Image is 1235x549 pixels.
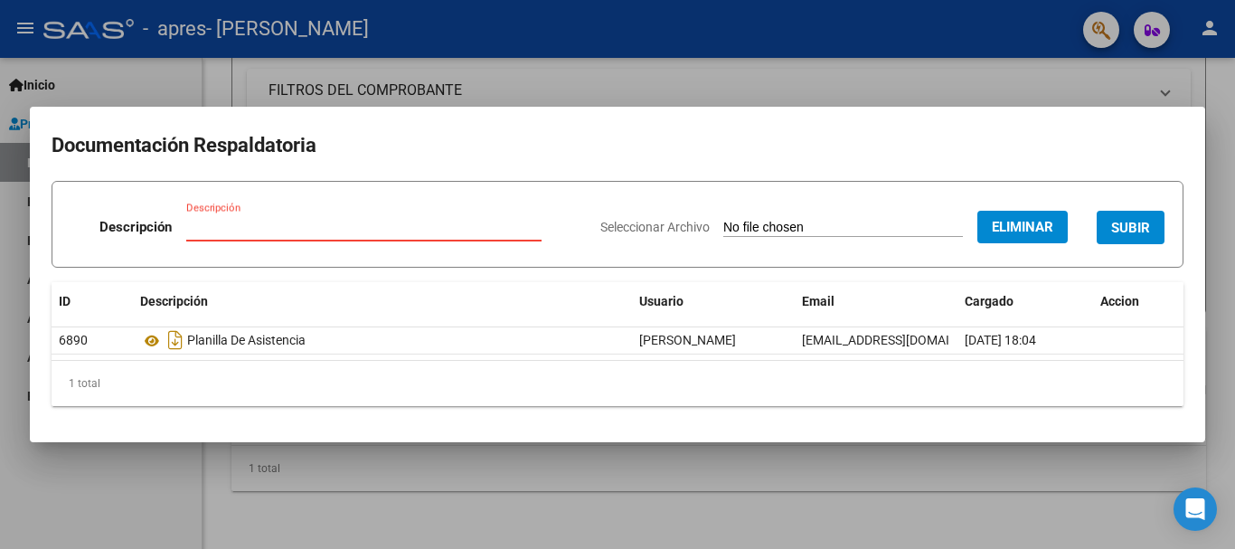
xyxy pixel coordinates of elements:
button: Eliminar [977,211,1068,243]
datatable-header-cell: Accion [1093,282,1183,321]
span: Usuario [639,294,683,308]
div: Open Intercom Messenger [1174,487,1217,531]
span: Accion [1100,294,1139,308]
h2: Documentación Respaldatoria [52,128,1183,163]
datatable-header-cell: Usuario [632,282,795,321]
p: Descripción [99,217,172,238]
datatable-header-cell: Descripción [133,282,632,321]
span: Seleccionar Archivo [600,220,710,234]
datatable-header-cell: ID [52,282,133,321]
button: SUBIR [1097,211,1164,244]
span: 6890 [59,333,88,347]
span: Cargado [965,294,1013,308]
span: SUBIR [1111,220,1150,236]
span: Email [802,294,834,308]
span: Descripción [140,294,208,308]
datatable-header-cell: Cargado [957,282,1093,321]
div: Planilla De Asistencia [140,326,625,355]
div: 1 total [52,361,1183,406]
span: Eliminar [992,219,1053,235]
datatable-header-cell: Email [795,282,957,321]
i: Descargar documento [164,326,187,355]
span: [DATE] 18:04 [965,333,1036,347]
span: [EMAIL_ADDRESS][DOMAIN_NAME] [802,333,1003,347]
span: [PERSON_NAME] [639,333,736,347]
span: ID [59,294,71,308]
